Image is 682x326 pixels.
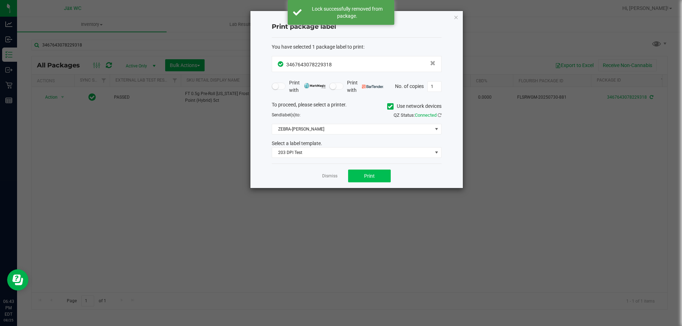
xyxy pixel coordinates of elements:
span: 203 DPI Test [272,148,432,158]
span: Connected [415,112,437,118]
span: Send to: [272,112,301,117]
label: Use network devices [387,103,442,110]
a: Dismiss [322,173,337,179]
span: In Sync [278,60,285,68]
span: Print with [289,79,326,94]
span: ZEBRA-[PERSON_NAME] [272,124,432,134]
img: bartender.png [362,85,384,88]
span: No. of copies [395,83,424,89]
span: QZ Status: [394,112,442,118]
iframe: Resource center [7,269,28,291]
img: mark_magic_cybra.png [304,83,326,88]
span: You have selected 1 package label to print [272,44,363,50]
div: To proceed, please select a printer. [266,101,447,112]
span: Print [364,173,375,179]
button: Print [348,170,391,182]
span: Print with [347,79,384,94]
h4: Print package label [272,22,442,32]
div: Lock successfully removed from package. [305,5,389,20]
span: 3467643078229318 [286,62,332,67]
span: label(s) [281,112,296,117]
div: Select a label template. [266,140,447,147]
div: : [272,43,442,51]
